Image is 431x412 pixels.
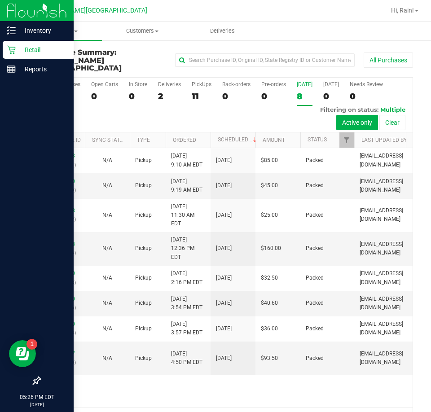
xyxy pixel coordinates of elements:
div: [DATE] [323,81,339,88]
span: [DATE] [216,244,232,253]
a: Ordered [173,137,196,143]
span: Not Applicable [102,325,112,332]
span: [DATE] [216,274,232,282]
p: Inventory [16,25,70,36]
a: Type [137,137,150,143]
span: [DATE] 9:10 AM EDT [171,152,202,169]
span: $93.50 [261,354,278,363]
div: Back-orders [222,81,251,88]
button: N/A [102,211,112,219]
div: 0 [350,91,383,101]
span: $160.00 [261,244,281,253]
span: Packed [306,299,324,307]
a: Last Updated By [361,137,407,143]
span: Not Applicable [102,355,112,361]
span: [DATE] 3:57 PM EDT [171,320,202,337]
span: $36.00 [261,324,278,333]
inline-svg: Inventory [7,26,16,35]
span: Packed [306,274,324,282]
a: Customers [102,22,182,40]
span: [DATE] 12:36 PM EDT [171,236,205,262]
h3: Purchase Summary: [40,48,164,72]
span: [DATE] [216,299,232,307]
div: Pre-orders [261,81,286,88]
span: [DATE] [216,181,232,190]
span: Not Applicable [102,182,112,188]
span: Packed [306,156,324,165]
iframe: Resource center [9,340,36,367]
span: [PERSON_NAME][GEOGRAPHIC_DATA] [36,7,147,14]
p: Retail [16,44,70,55]
a: Sync Status [92,137,127,143]
a: Scheduled [218,136,259,143]
span: Pickup [135,324,152,333]
span: [DATE] [216,354,232,363]
iframe: Resource center unread badge [26,339,37,350]
span: Pickup [135,244,152,253]
button: Active only [336,115,378,130]
span: Pickup [135,354,152,363]
span: Packed [306,354,324,363]
button: N/A [102,181,112,190]
span: [DATE] 11:30 AM EDT [171,202,205,228]
div: PickUps [192,81,211,88]
div: In Store [129,81,147,88]
div: 2 [158,91,181,101]
span: $25.00 [261,211,278,219]
inline-svg: Reports [7,65,16,74]
inline-svg: Retail [7,45,16,54]
a: Filter [339,132,354,148]
span: Packed [306,181,324,190]
p: Reports [16,64,70,75]
button: N/A [102,299,112,307]
a: Amount [263,137,285,143]
p: 05:26 PM EDT [4,393,70,401]
span: $85.00 [261,156,278,165]
span: [DATE] 2:16 PM EDT [171,269,202,286]
span: Customers [102,27,182,35]
span: Not Applicable [102,212,112,218]
div: Deliveries [158,81,181,88]
span: Pickup [135,274,152,282]
span: Hi, Rain! [391,7,414,14]
button: N/A [102,324,112,333]
button: N/A [102,244,112,253]
span: $45.00 [261,181,278,190]
span: Packed [306,324,324,333]
div: [DATE] [297,81,312,88]
span: Pickup [135,156,152,165]
span: Deliveries [198,27,247,35]
button: N/A [102,354,112,363]
div: 11 [192,91,211,101]
a: Deliveries [182,22,263,40]
button: N/A [102,156,112,165]
div: Needs Review [350,81,383,88]
div: 0 [323,91,339,101]
span: Filtering on status: [320,106,378,113]
p: [DATE] [4,401,70,408]
span: Pickup [135,299,152,307]
button: All Purchases [364,53,413,68]
div: Open Carts [91,81,118,88]
div: 0 [129,91,147,101]
span: [DATE] 4:50 PM EDT [171,350,202,367]
button: Clear [379,115,405,130]
span: $40.60 [261,299,278,307]
input: Search Purchase ID, Original ID, State Registry ID or Customer Name... [175,53,355,67]
span: Not Applicable [102,245,112,251]
span: $32.50 [261,274,278,282]
span: Multiple [380,106,405,113]
div: 8 [297,91,312,101]
div: 0 [222,91,251,101]
span: Not Applicable [102,300,112,306]
span: [DATE] [216,211,232,219]
span: Pickup [135,181,152,190]
span: [DATE] 3:54 PM EDT [171,295,202,312]
span: Not Applicable [102,157,112,163]
span: [DATE] [216,324,232,333]
span: [DATE] [216,156,232,165]
div: 0 [91,91,118,101]
span: [DATE] 9:19 AM EDT [171,177,202,194]
span: [PERSON_NAME][GEOGRAPHIC_DATA] [40,56,122,73]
